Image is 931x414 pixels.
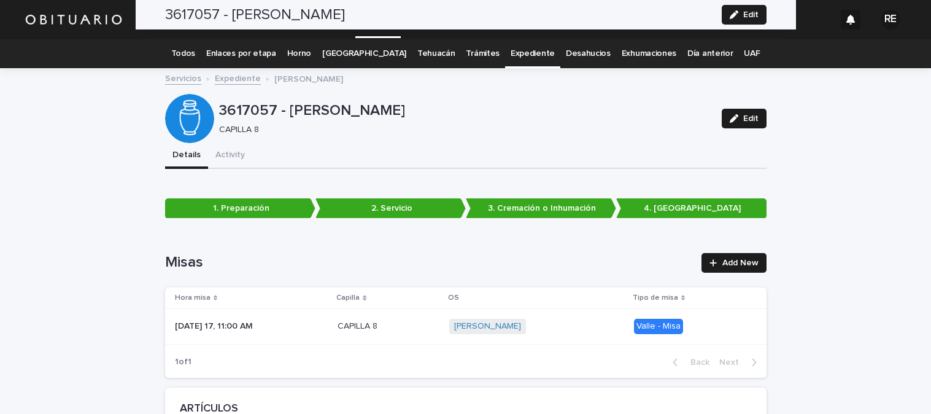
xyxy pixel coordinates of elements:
[274,71,343,85] p: [PERSON_NAME]
[881,10,900,29] div: RE
[719,358,746,367] span: Next
[219,102,712,120] p: 3617057 - [PERSON_NAME]
[215,71,261,85] a: Expediente
[165,71,201,85] a: Servicios
[743,114,759,123] span: Edit
[315,198,466,219] p: 2. Servicio
[171,39,195,68] a: Todos
[466,198,616,219] p: 3. Cremación o Inhumación
[511,39,555,68] a: Expediente
[165,254,695,271] h1: Misas
[683,358,709,367] span: Back
[175,319,255,332] p: [DATE] 17, 11:00 AM
[322,39,406,68] a: [GEOGRAPHIC_DATA]
[454,321,521,332] a: [PERSON_NAME]
[417,39,455,68] a: Tehuacán
[714,357,767,368] button: Next
[219,125,707,135] p: CAPILLA 8
[466,39,500,68] a: Trámites
[687,39,733,68] a: Día anterior
[722,109,767,128] button: Edit
[448,291,459,305] p: OS
[165,347,201,377] p: 1 of 1
[722,259,759,267] span: Add New
[165,143,208,169] button: Details
[633,291,678,305] p: Tipo de misa
[663,357,714,368] button: Back
[701,253,766,273] a: Add New
[616,198,767,219] p: 4. [GEOGRAPHIC_DATA]
[634,319,683,334] div: Valle - Misa
[165,198,315,219] p: 1. Preparación
[622,39,676,68] a: Exhumaciones
[287,39,311,68] a: Horno
[206,39,276,68] a: Enlaces por etapa
[566,39,611,68] a: Desahucios
[744,39,760,68] a: UAF
[165,308,767,344] tr: [DATE] 17, 11:00 AM[DATE] 17, 11:00 AM CAPILLA 8CAPILLA 8 [PERSON_NAME] Valle - Misa
[338,319,380,332] p: CAPILLA 8
[175,291,211,305] p: Hora misa
[336,291,360,305] p: Capilla
[208,143,252,169] button: Activity
[25,7,123,32] img: HUM7g2VNRLqGMmR9WVqf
